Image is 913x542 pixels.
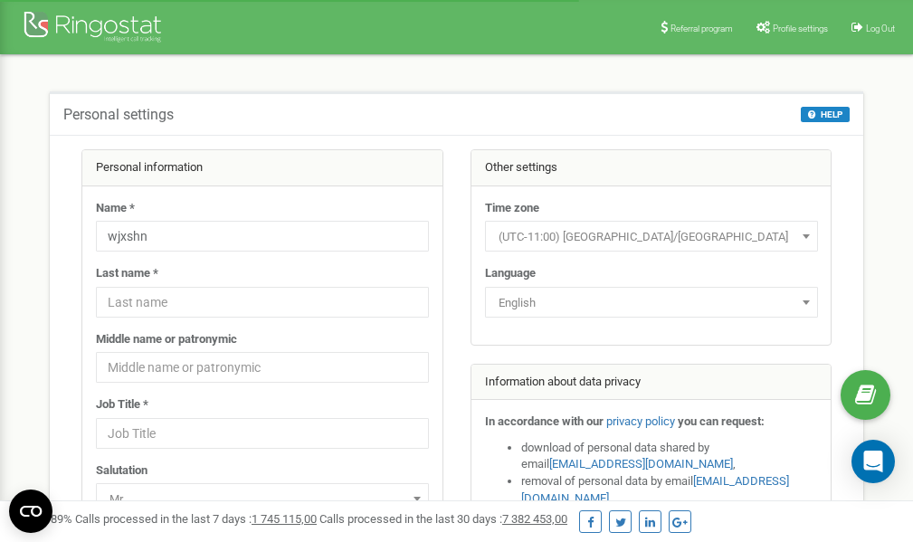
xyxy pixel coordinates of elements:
[485,265,536,282] label: Language
[485,287,818,318] span: English
[96,418,429,449] input: Job Title
[252,512,317,526] u: 1 745 115,00
[75,512,317,526] span: Calls processed in the last 7 days :
[670,24,733,33] span: Referral program
[485,200,539,217] label: Time zone
[549,457,733,471] a: [EMAIL_ADDRESS][DOMAIN_NAME]
[102,487,423,512] span: Mr.
[471,150,832,186] div: Other settings
[485,414,604,428] strong: In accordance with our
[96,396,148,414] label: Job Title *
[96,352,429,383] input: Middle name or patronymic
[96,200,135,217] label: Name *
[851,440,895,483] div: Open Intercom Messenger
[319,512,567,526] span: Calls processed in the last 30 days :
[606,414,675,428] a: privacy policy
[96,462,147,480] label: Salutation
[521,440,818,473] li: download of personal data shared by email ,
[96,265,158,282] label: Last name *
[773,24,828,33] span: Profile settings
[9,490,52,533] button: Open CMP widget
[801,107,850,122] button: HELP
[678,414,765,428] strong: you can request:
[485,221,818,252] span: (UTC-11:00) Pacific/Midway
[82,150,442,186] div: Personal information
[96,483,429,514] span: Mr.
[63,107,174,123] h5: Personal settings
[491,224,812,250] span: (UTC-11:00) Pacific/Midway
[491,290,812,316] span: English
[96,331,237,348] label: Middle name or patronymic
[502,512,567,526] u: 7 382 453,00
[521,473,818,507] li: removal of personal data by email ,
[96,287,429,318] input: Last name
[96,221,429,252] input: Name
[866,24,895,33] span: Log Out
[471,365,832,401] div: Information about data privacy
